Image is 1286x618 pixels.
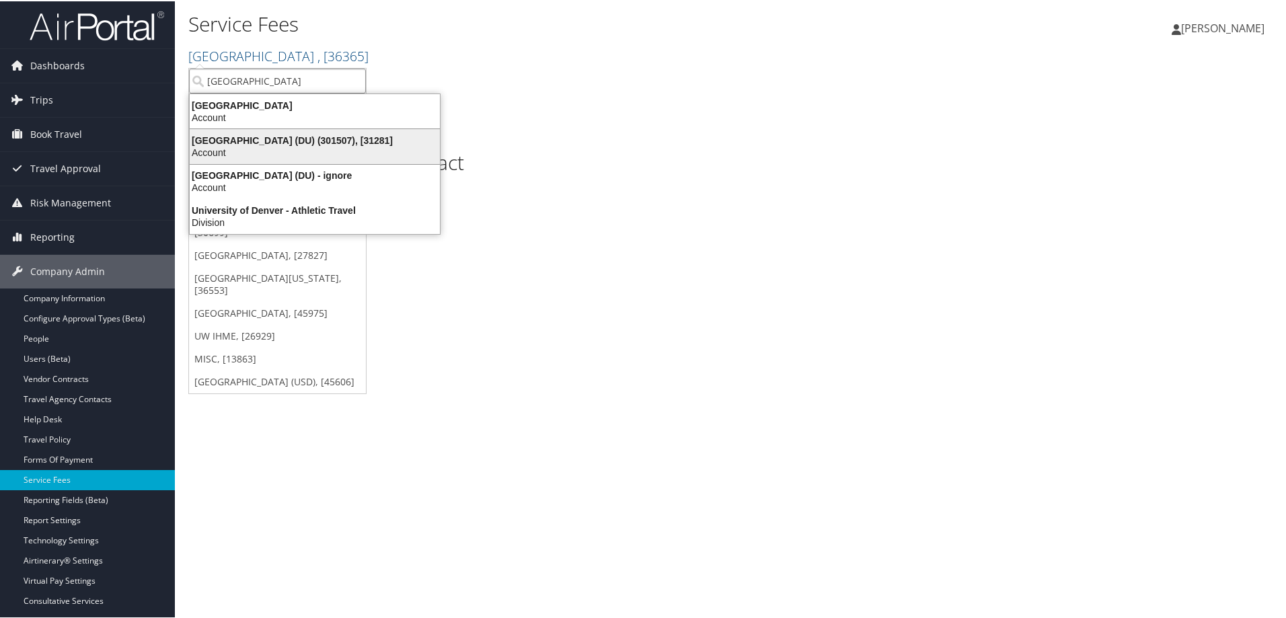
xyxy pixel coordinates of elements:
[30,254,105,287] span: Company Admin
[1181,20,1264,34] span: [PERSON_NAME]
[189,67,366,92] input: Search Accounts
[182,145,448,157] div: Account
[189,243,366,266] a: [GEOGRAPHIC_DATA], [27827]
[30,151,101,184] span: Travel Approval
[182,133,448,145] div: [GEOGRAPHIC_DATA] (DU) (301507), [31281]
[188,9,915,37] h1: Service Fees
[30,185,111,219] span: Risk Management
[182,168,448,180] div: [GEOGRAPHIC_DATA] (DU) - ignore
[1172,7,1278,47] a: [PERSON_NAME]
[30,48,85,81] span: Dashboards
[189,369,366,392] a: [GEOGRAPHIC_DATA] (USD), [45606]
[30,219,75,253] span: Reporting
[189,346,366,369] a: MISC, [13863]
[188,147,1278,176] h1: No Active Service Fee Contract
[188,46,369,64] a: [GEOGRAPHIC_DATA]
[182,215,448,227] div: Division
[189,323,366,346] a: UW IHME, [26929]
[189,266,366,301] a: [GEOGRAPHIC_DATA][US_STATE], [36553]
[182,180,448,192] div: Account
[30,116,82,150] span: Book Travel
[189,301,366,323] a: [GEOGRAPHIC_DATA], [45975]
[182,110,448,122] div: Account
[317,46,369,64] span: , [ 36365 ]
[182,98,448,110] div: [GEOGRAPHIC_DATA]
[30,9,164,40] img: airportal-logo.png
[30,82,53,116] span: Trips
[182,203,448,215] div: University of Denver - Athletic Travel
